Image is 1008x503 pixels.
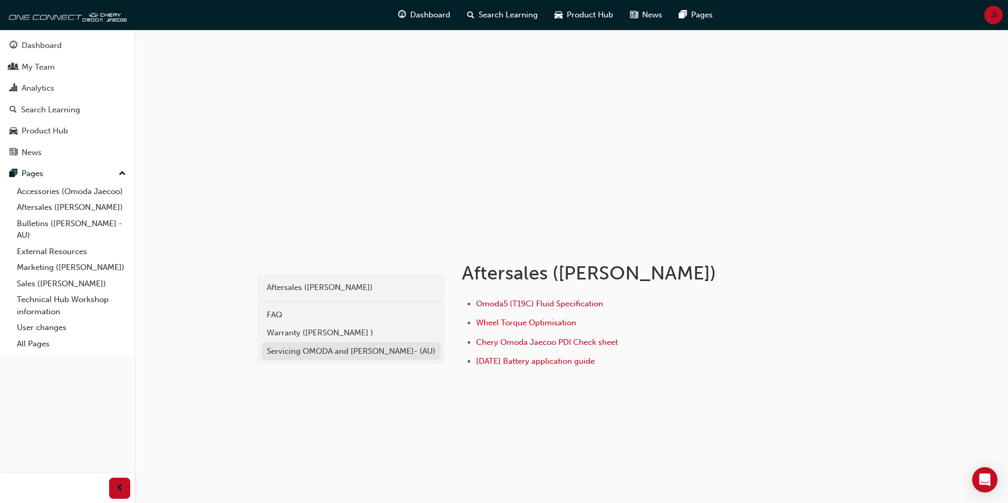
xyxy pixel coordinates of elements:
a: User changes [13,320,130,336]
a: External Resources [13,244,130,260]
a: Analytics [4,79,130,98]
span: Pages [691,9,713,21]
span: pages-icon [9,169,17,179]
div: Product Hub [22,125,68,137]
a: guage-iconDashboard [390,4,459,26]
div: Aftersales ([PERSON_NAME]) [267,282,435,294]
a: Accessories (Omoda Jaecoo) [13,183,130,200]
div: FAQ [267,309,435,321]
a: pages-iconPages [671,4,721,26]
span: News [642,9,662,21]
a: search-iconSearch Learning [459,4,546,26]
span: Dashboard [410,9,450,21]
span: news-icon [9,148,17,158]
img: oneconnect [5,4,127,25]
a: Warranty ([PERSON_NAME] ) [261,324,441,342]
h1: Aftersales ([PERSON_NAME]) [462,262,808,285]
div: Pages [22,168,43,180]
a: My Team [4,57,130,77]
div: Dashboard [22,40,62,52]
span: guage-icon [398,8,406,22]
a: [DATE] Battery application guide [476,356,595,366]
button: DashboardMy TeamAnalyticsSearch LearningProduct HubNews [4,34,130,164]
span: Search Learning [479,9,538,21]
a: Technical Hub Workshop information [13,292,130,320]
span: news-icon [630,8,638,22]
span: car-icon [555,8,563,22]
span: JI [991,9,997,21]
span: Product Hub [567,9,613,21]
a: Dashboard [4,36,130,55]
span: prev-icon [116,482,124,495]
div: Analytics [22,82,54,94]
a: Search Learning [4,100,130,120]
button: Pages [4,164,130,183]
a: car-iconProduct Hub [546,4,622,26]
a: FAQ [261,306,441,324]
button: JI [984,6,1003,24]
span: search-icon [467,8,474,22]
span: people-icon [9,63,17,72]
span: search-icon [9,105,17,115]
div: Search Learning [21,104,80,116]
a: Wheel Torque Optimisation [476,318,576,327]
a: Omoda5 (T19C) Fluid Specification [476,299,603,308]
span: guage-icon [9,41,17,51]
a: news-iconNews [622,4,671,26]
span: pages-icon [679,8,687,22]
div: Open Intercom Messenger [972,467,997,492]
div: News [22,147,42,159]
span: car-icon [9,127,17,136]
a: News [4,143,130,162]
div: Servicing OMODA and [PERSON_NAME]- (AU) [267,345,435,357]
span: chart-icon [9,84,17,93]
a: Servicing OMODA and [PERSON_NAME]- (AU) [261,342,441,361]
a: Chery Omoda Jaecoo PDI Check sheet [476,337,618,347]
a: Sales ([PERSON_NAME]) [13,276,130,292]
div: Warranty ([PERSON_NAME] ) [267,327,435,339]
a: Aftersales ([PERSON_NAME]) [261,278,441,297]
span: up-icon [119,167,126,181]
a: Bulletins ([PERSON_NAME] - AU) [13,216,130,244]
a: Product Hub [4,121,130,141]
a: All Pages [13,336,130,352]
a: Marketing ([PERSON_NAME]) [13,259,130,276]
a: Aftersales ([PERSON_NAME]) [13,199,130,216]
div: My Team [22,61,55,73]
